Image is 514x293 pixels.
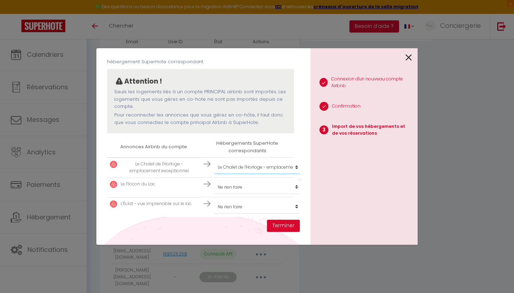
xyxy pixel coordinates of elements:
span: 3 [319,125,328,134]
p: Le Chalet de l'Horloge - emplacement exceptionnel [121,161,198,174]
p: Import de vos hébergements et de vos réservations [332,123,412,137]
p: Pour reconnecter les annonces que vous gérez en co-hôte, il faut donc que vous connectiez le comp... [114,111,287,126]
p: Seuls les logements liés à un compte PRINCIPAL airbnb sont importés. Les logements que vous gérez... [114,88,287,110]
p: Confirmation [332,103,361,110]
th: Hébergements SuperHote correspondants [201,137,294,157]
p: Le Flocon du Lac [121,181,155,188]
p: Connexion d'un nouveau compte Airbnb [331,76,412,89]
p: Attention ! [124,76,162,87]
th: Annonces Airbnb du compte [107,137,201,157]
button: Terminer [267,220,300,232]
p: L’Éclat - vue imprenable sur le lac [121,200,192,207]
button: Ouvrir le widget de chat LiveChat [6,3,27,24]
